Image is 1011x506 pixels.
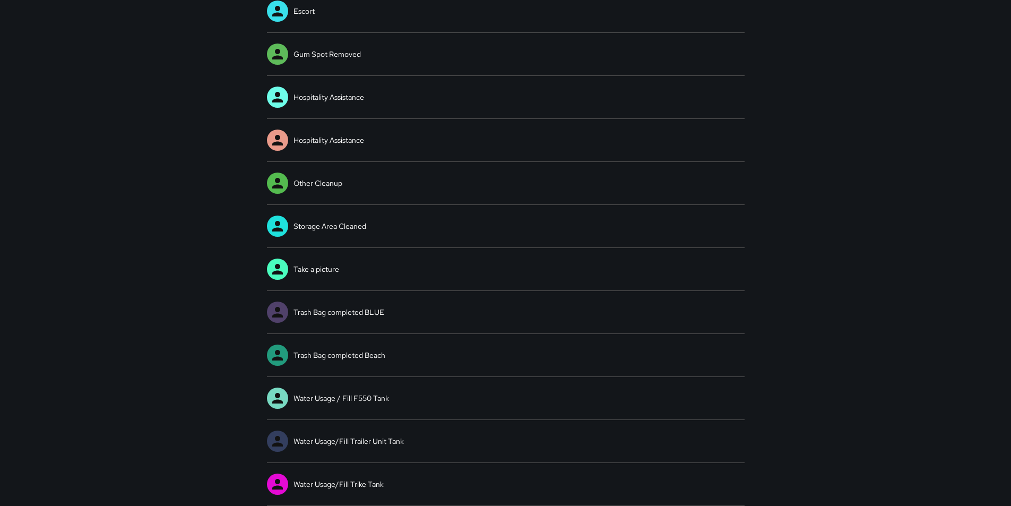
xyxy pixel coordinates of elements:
a: Trash Bag completed BLUE [267,291,745,333]
a: Storage Area Cleaned [267,205,745,247]
a: Gum Spot Removed [267,33,745,75]
a: Water Usage/Fill Trailer Unit Tank [267,420,745,462]
a: Other Cleanup [267,162,745,204]
a: Trash Bag completed Beach [267,334,745,376]
a: Water Usage/Fill Trike Tank [267,463,745,505]
a: Hospitality Assistance [267,119,745,161]
a: Hospitality Assistance [267,76,745,118]
a: Take a picture [267,248,745,290]
a: Water Usage / Fill F550 Tank [267,377,745,419]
